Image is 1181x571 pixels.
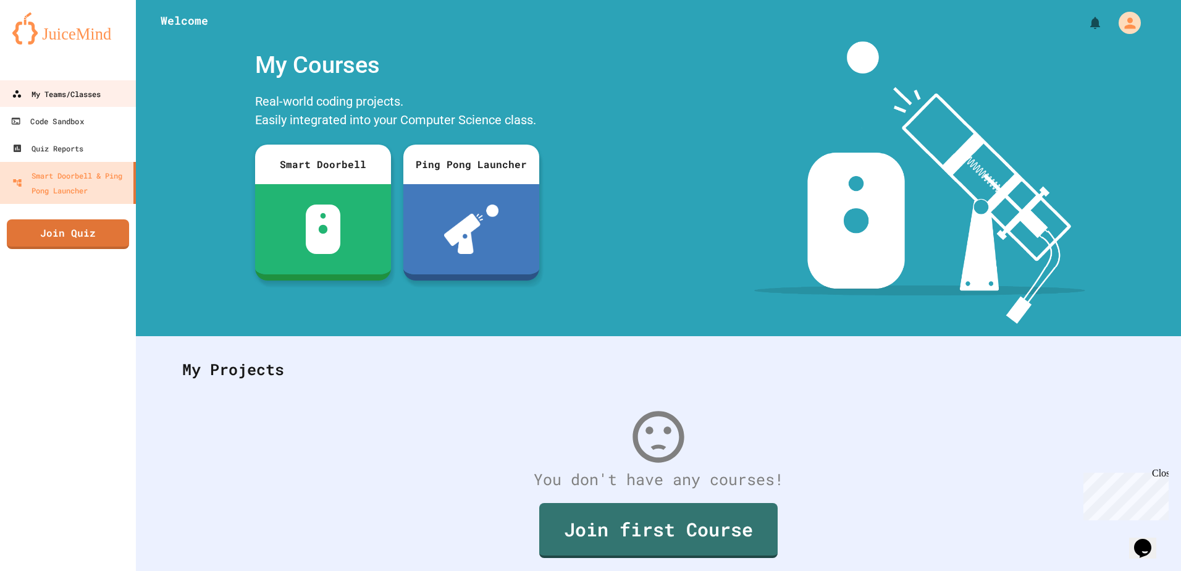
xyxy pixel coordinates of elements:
iframe: chat widget [1078,468,1169,520]
img: ppl-with-ball.png [444,205,499,254]
a: Join Quiz [7,219,129,249]
div: My Courses [249,41,545,89]
div: Code Sandbox [11,114,83,129]
img: logo-orange.svg [12,12,124,44]
div: Chat with us now!Close [5,5,85,78]
div: My Notifications [1065,12,1106,33]
div: My Account [1106,9,1144,37]
img: sdb-white.svg [306,205,341,254]
div: Smart Doorbell [255,145,391,184]
a: Join first Course [539,503,778,558]
div: Ping Pong Launcher [403,145,539,184]
div: Smart Doorbell & Ping Pong Launcher [12,168,128,198]
iframe: chat widget [1129,522,1169,559]
div: Real-world coding projects. Easily integrated into your Computer Science class. [249,89,545,135]
img: banner-image-my-projects.png [754,41,1085,324]
div: My Projects [170,345,1147,394]
div: You don't have any courses! [170,468,1147,491]
div: My Teams/Classes [12,87,101,101]
div: Quiz Reports [12,141,83,156]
